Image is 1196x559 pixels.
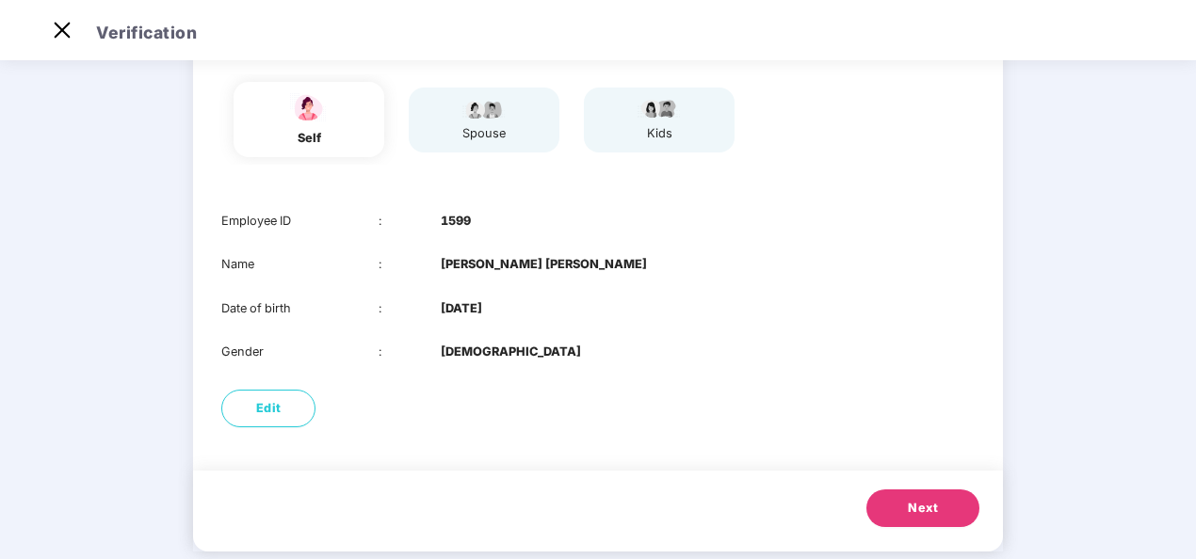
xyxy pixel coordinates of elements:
[461,124,508,143] div: spouse
[379,299,442,318] div: :
[636,124,683,143] div: kids
[441,343,581,361] b: [DEMOGRAPHIC_DATA]
[379,343,442,361] div: :
[379,255,442,274] div: :
[636,97,683,120] img: svg+xml;base64,PHN2ZyB4bWxucz0iaHR0cDovL3d3dy53My5vcmcvMjAwMC9zdmciIHdpZHRoPSI3OS4wMzciIGhlaWdodD...
[221,255,379,274] div: Name
[221,343,379,361] div: Gender
[256,399,282,418] span: Edit
[221,390,315,427] button: Edit
[285,91,332,124] img: svg+xml;base64,PHN2ZyBpZD0iU3BvdXNlX2ljb24iIHhtbG5zPSJodHRwOi8vd3d3LnczLm9yZy8yMDAwL3N2ZyIgd2lkdG...
[866,489,979,527] button: Next
[441,212,471,231] b: 1599
[379,212,442,231] div: :
[441,255,647,274] b: [PERSON_NAME] [PERSON_NAME]
[221,299,379,318] div: Date of birth
[285,129,332,148] div: self
[908,499,938,518] span: Next
[461,97,508,120] img: svg+xml;base64,PHN2ZyB4bWxucz0iaHR0cDovL3d3dy53My5vcmcvMjAwMC9zdmciIHdpZHRoPSI5Ny44OTciIGhlaWdodD...
[221,212,379,231] div: Employee ID
[441,299,482,318] b: [DATE]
